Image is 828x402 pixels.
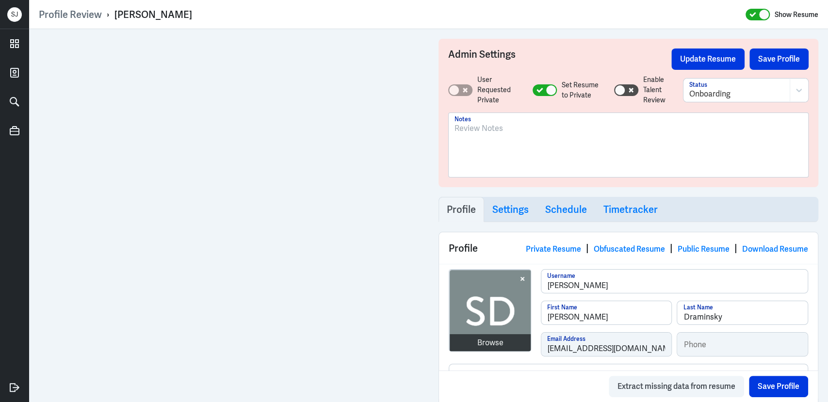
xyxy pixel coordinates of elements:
a: Download Resume [742,244,808,254]
button: Save Profile [749,376,808,397]
input: Email Address [541,333,672,356]
label: Enable Talent Review [643,75,683,105]
a: Obfuscated Resume [594,244,665,254]
p: › [102,8,114,21]
a: Profile Review [39,8,102,21]
h3: Profile [447,204,476,215]
div: [PERSON_NAME] [114,8,192,21]
h3: Schedule [545,204,587,215]
input: Username [541,270,808,293]
label: User Requested Private [477,75,523,105]
input: Headline [449,364,808,387]
input: Phone [677,333,808,356]
h3: Timetracker [603,204,658,215]
h3: Admin Settings [448,48,672,70]
a: Private Resume [526,244,581,254]
h3: Settings [492,204,529,215]
label: Show Resume [775,8,818,21]
div: | | | [526,241,808,256]
a: Public Resume [678,244,730,254]
div: Profile [439,232,818,264]
button: Update Resume [671,48,745,70]
div: S J [7,7,22,22]
input: First Name [541,301,672,324]
div: Browse [477,337,503,349]
input: Last Name [677,301,808,324]
button: Extract missing data from resume [609,376,744,397]
button: Save Profile [749,48,809,70]
iframe: https://ppcdn.hiredigital.com/register/c729e5fb/resumes/554031808/SaraDraminskyResume__6_.pdf?Exp... [39,39,419,392]
img: avatar.jpg [450,270,531,352]
label: Set Resume to Private [562,80,604,100]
